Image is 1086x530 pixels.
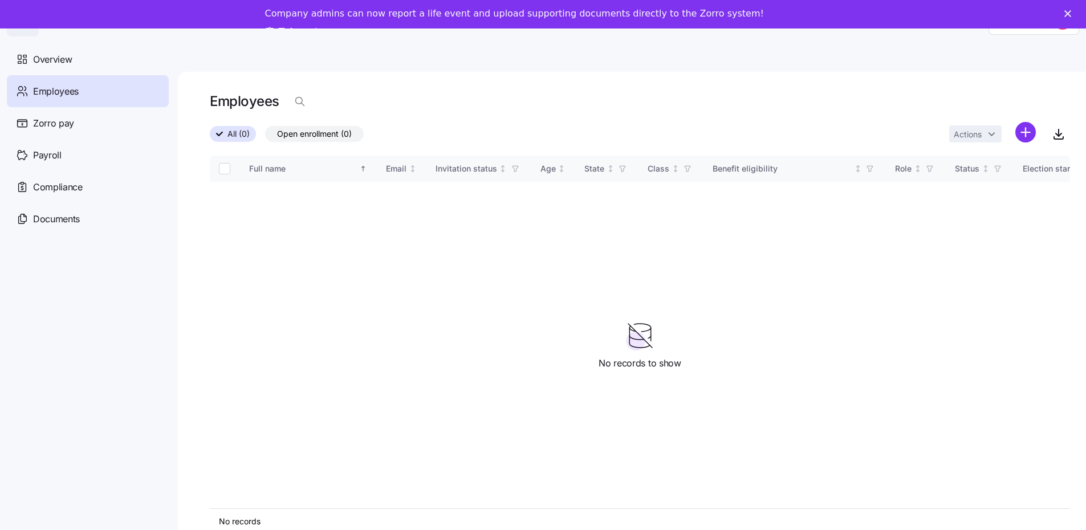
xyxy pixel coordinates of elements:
button: Actions [949,125,1002,142]
a: Documents [7,203,169,235]
div: State [584,162,604,175]
span: Compliance [33,180,83,194]
th: Invitation statusNot sorted [426,156,531,182]
span: Actions [954,131,982,138]
th: EmailNot sorted [377,156,426,182]
th: RoleNot sorted [886,156,946,182]
div: Close [1064,10,1076,17]
div: Role [895,162,912,175]
a: Employees [7,75,169,107]
span: Employees [33,84,79,99]
div: Full name [249,162,357,175]
svg: add icon [1015,122,1036,142]
span: No records to show [599,356,681,370]
a: Zorro pay [7,107,169,139]
a: Compliance [7,171,169,203]
th: Benefit eligibilityNot sorted [703,156,886,182]
span: Documents [33,212,80,226]
span: Overview [33,52,72,67]
h1: Employees [210,92,279,110]
div: Status [955,162,979,175]
div: Benefit eligibility [713,162,852,175]
div: Not sorted [982,165,990,173]
div: Not sorted [558,165,566,173]
th: StateNot sorted [575,156,638,182]
th: StatusNot sorted [946,156,1014,182]
div: Email [386,162,406,175]
span: Open enrollment (0) [277,127,352,141]
div: Election start [1023,162,1073,175]
div: Invitation status [436,162,497,175]
a: Take a tour [265,26,336,39]
th: Full nameSorted ascending [240,156,377,182]
div: Not sorted [914,165,922,173]
span: All (0) [227,127,250,141]
th: AgeNot sorted [531,156,576,182]
input: Select all records [219,163,230,174]
a: Overview [7,43,169,75]
span: Payroll [33,148,62,162]
div: Age [540,162,556,175]
div: Sorted ascending [359,165,367,173]
div: No records [219,516,1061,527]
div: Not sorted [854,165,862,173]
span: Zorro pay [33,116,74,131]
div: Not sorted [409,165,417,173]
a: Payroll [7,139,169,171]
div: Company admins can now report a life event and upload supporting documents directly to the Zorro ... [265,8,764,19]
div: Class [648,162,669,175]
div: Not sorted [607,165,615,173]
div: Not sorted [499,165,507,173]
div: Not sorted [672,165,680,173]
th: ClassNot sorted [638,156,703,182]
